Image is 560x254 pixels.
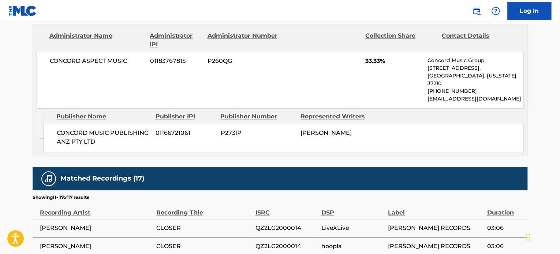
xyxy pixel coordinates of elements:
[388,224,483,232] span: [PERSON_NAME] RECORDS
[523,219,560,254] iframe: Chat Widget
[428,87,523,95] p: [PHONE_NUMBER]
[255,201,317,217] div: ISRC
[40,201,153,217] div: Recording Artist
[487,242,524,251] span: 03:06
[40,224,153,232] span: [PERSON_NAME]
[208,57,279,65] span: P260QG
[428,57,523,64] p: Concord Music Group
[487,224,524,232] span: 03:06
[156,129,215,137] span: 01166721061
[150,57,202,65] span: 01183767815
[156,201,251,217] div: Recording Title
[365,57,422,65] span: 33.33%
[487,201,524,217] div: Duration
[428,95,523,103] p: [EMAIL_ADDRESS][DOMAIN_NAME]
[156,242,251,251] span: CLOSER
[50,57,145,65] span: CONCORD ASPECT MUSIC
[33,194,89,201] p: Showing 11 - 17 of 17 results
[220,129,295,137] span: P273IP
[56,112,150,121] div: Publisher Name
[428,64,523,72] p: [STREET_ADDRESS],
[9,5,37,16] img: MLC Logo
[472,7,481,15] img: search
[207,31,278,49] div: Administrator Number
[442,31,513,49] div: Contact Details
[156,224,251,232] span: CLOSER
[49,31,144,49] div: Administrator Name
[365,31,436,49] div: Collection Share
[321,201,384,217] div: DSP
[507,2,551,20] a: Log In
[388,201,483,217] div: Label
[469,4,484,18] a: Public Search
[155,112,215,121] div: Publisher IPI
[428,72,523,87] p: [GEOGRAPHIC_DATA], [US_STATE] 37210
[150,31,202,49] div: Administrator IPI
[255,224,317,232] span: QZ2LG2000014
[57,129,150,146] span: CONCORD MUSIC PUBLISHING ANZ PTY LTD
[40,242,153,251] span: [PERSON_NAME]
[60,174,144,183] h5: Matched Recordings (17)
[491,7,500,15] img: help
[526,226,530,248] div: Drag
[488,4,503,18] div: Help
[220,112,295,121] div: Publisher Number
[300,129,352,136] span: [PERSON_NAME]
[300,112,375,121] div: Represented Writers
[255,242,317,251] span: QZ2LG2000014
[388,242,483,251] span: [PERSON_NAME] RECORDS
[44,174,53,183] img: Matched Recordings
[321,242,384,251] span: hoopla
[321,224,384,232] span: LiveXLive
